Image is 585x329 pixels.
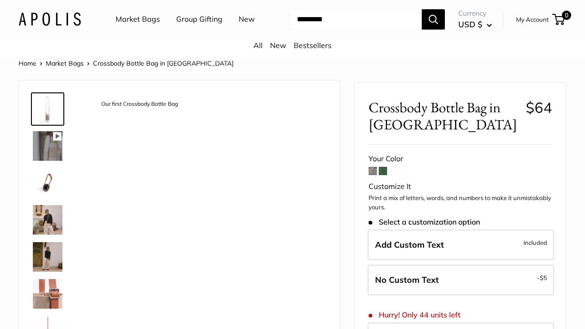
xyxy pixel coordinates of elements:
span: USD $ [458,19,482,29]
button: USD $ [458,17,492,32]
span: Crossbody Bottle Bag in [GEOGRAPHIC_DATA] [93,59,234,67]
a: Home [18,59,37,67]
a: New [239,12,255,26]
span: Hurry! Only 44 units left [369,311,461,319]
p: Print a mix of letters, words, and numbers to make it unmistakably yours. [369,194,552,212]
span: Currency [458,7,492,20]
a: description_Effortless Style [31,203,64,237]
span: 0 [562,11,571,20]
img: Apolis [18,12,81,26]
img: description_Effortless style no matter where you are [33,168,62,198]
span: Select a customization option [369,218,480,226]
div: Your Color [369,152,552,166]
label: Add Custom Text [368,230,554,260]
img: description_Even available for group gifting and events [33,131,62,161]
a: All [253,41,263,50]
span: Included [523,237,547,248]
a: 0 [553,14,565,25]
a: Market Bags [116,12,160,26]
a: description_Transform your everyday errands into moments of effortless style [31,240,64,274]
a: description_Even available for group gifting and events [31,129,64,163]
a: description_Our first Crossbody Bottle Bag [31,92,64,126]
div: Our first Crossbody Bottle Bag [97,98,183,110]
a: Group Gifting [176,12,222,26]
span: Add Custom Text [375,239,444,250]
nav: Breadcrumb [18,57,234,69]
button: Search [422,9,445,30]
div: Customize It [369,180,552,194]
img: description_Our first Crossbody Bottle Bag [33,94,62,124]
span: Crossbody Bottle Bag in [GEOGRAPHIC_DATA] [369,99,519,133]
a: My Account [516,14,549,25]
a: Market Bags [46,59,84,67]
span: No Custom Text [375,274,439,285]
span: - [537,272,547,283]
a: Crossbody Bottle Bag in Chambray [31,277,64,311]
img: description_Transform your everyday errands into moments of effortless style [33,242,62,272]
img: Crossbody Bottle Bag in Chambray [33,279,62,309]
a: New [270,41,286,50]
span: $5 [540,274,547,281]
a: Bestsellers [294,41,332,50]
a: description_Effortless style no matter where you are [31,166,64,200]
input: Search... [289,9,422,30]
span: $64 [526,98,552,116]
img: description_Effortless Style [33,205,62,235]
label: Leave Blank [368,265,554,295]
